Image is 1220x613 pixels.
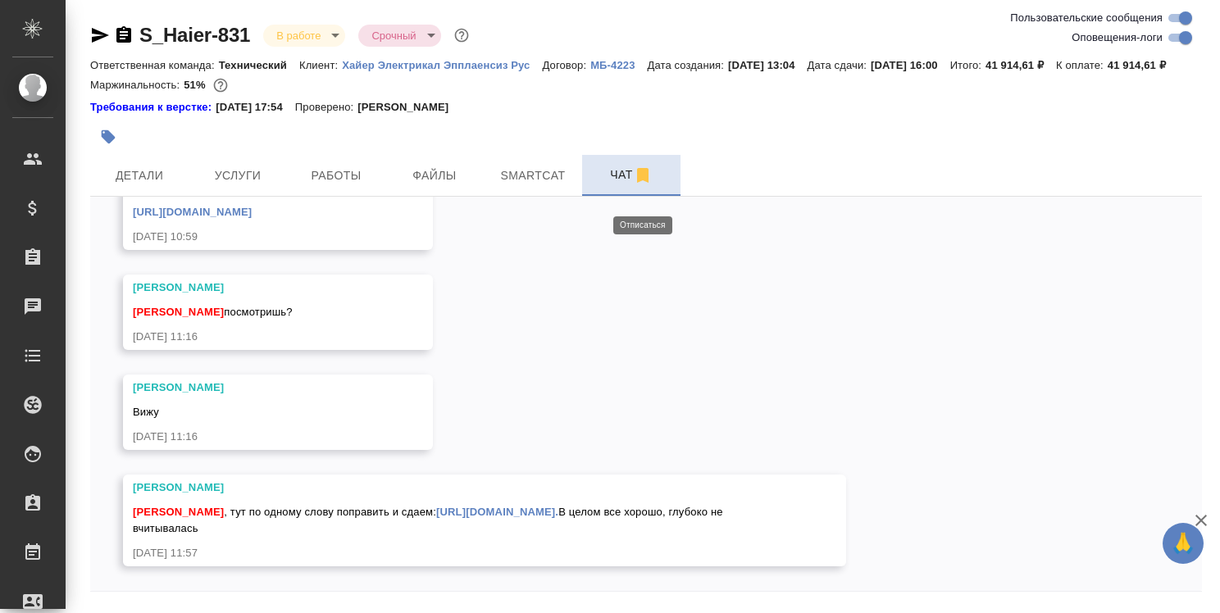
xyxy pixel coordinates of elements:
div: [PERSON_NAME] [133,279,376,296]
span: Вижу [133,406,159,418]
div: В работе [263,25,345,47]
p: Договор: [542,59,590,71]
span: 🙏 [1169,526,1197,561]
p: [DATE] 16:00 [871,59,950,71]
a: МБ-4223 [590,57,647,71]
div: [DATE] 10:59 [133,229,376,245]
p: [DATE] 17:54 [216,99,295,116]
p: 41 914,61 ₽ [1108,59,1178,71]
span: Пользовательские сообщения [1010,10,1163,26]
p: [PERSON_NAME] [357,99,461,116]
div: Нажми, чтобы открыть папку с инструкцией [90,99,216,116]
p: 41 914,61 ₽ [986,59,1056,71]
p: 51% [184,79,209,91]
span: , тут по одному слову поправить и сдаем: В целом все хорошо, глубоко не вчитывалась [133,506,726,534]
button: 17026.33 RUB; [210,75,231,96]
div: [PERSON_NAME] [133,379,376,396]
a: Хайер Электрикал Эпплаенсиз Рус [342,57,542,71]
button: В работе [271,29,325,43]
span: Smartcat [494,166,572,186]
p: Маржинальность: [90,79,184,91]
a: Требования к верстке: [90,99,216,116]
span: [PERSON_NAME] [133,506,224,518]
p: К оплате: [1056,59,1108,71]
span: посмотришь? [133,306,293,318]
div: [DATE] 11:16 [133,329,376,345]
p: Технический [219,59,299,71]
button: 🙏 [1163,523,1204,564]
p: [DATE] 13:04 [728,59,808,71]
a: [URL][DOMAIN_NAME] [133,206,252,218]
div: В работе [358,25,440,47]
div: [DATE] 11:57 [133,545,789,561]
span: [PERSON_NAME] [133,306,224,318]
p: Хайер Электрикал Эпплаенсиз Рус [342,59,542,71]
p: Дата сдачи: [808,59,871,71]
a: [URL][DOMAIN_NAME]. [436,506,558,518]
p: Проверено: [295,99,358,116]
span: Услуги [198,166,277,186]
a: S_Haier-831 [139,24,250,46]
span: Файлы [395,166,474,186]
p: Дата создания: [648,59,728,71]
span: Работы [297,166,376,186]
p: Клиент: [299,59,342,71]
div: [PERSON_NAME] [133,479,789,496]
button: Добавить тэг [90,119,126,155]
div: [DATE] 11:16 [133,429,376,445]
p: Итого: [950,59,986,71]
p: Ответственная команда: [90,59,219,71]
span: Оповещения-логи [1072,30,1163,46]
span: Чат [592,165,671,185]
p: МБ-4223 [590,59,647,71]
button: Срочный [366,29,421,43]
button: Скопировать ссылку для ЯМессенджера [90,25,110,45]
span: Детали [100,166,179,186]
button: Доп статусы указывают на важность/срочность заказа [451,25,472,46]
button: Скопировать ссылку [114,25,134,45]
